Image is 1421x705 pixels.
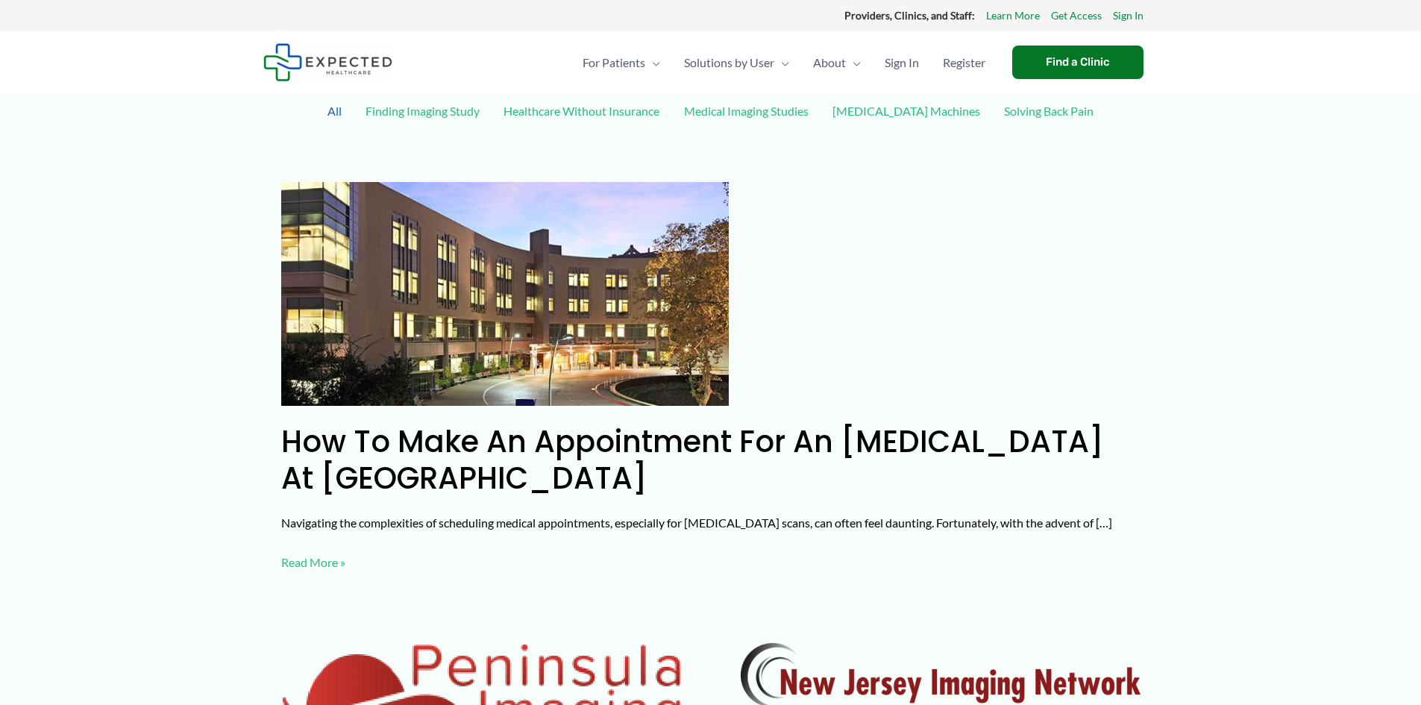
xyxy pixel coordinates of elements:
a: Healthcare Without Insurance [496,98,667,124]
a: Sign In [873,37,931,89]
a: For PatientsMenu Toggle [571,37,672,89]
span: Solutions by User [684,37,774,89]
span: For Patients [583,37,645,89]
img: How to Make an Appointment for an MRI at Camino Real [281,182,729,406]
a: Register [931,37,997,89]
a: Read: Schedule Your Imaging Appointment with Peninsula Imaging Through Expected Healthcare [281,687,681,701]
div: Post Filters [263,93,1158,164]
span: Menu Toggle [774,37,789,89]
a: All [320,98,349,124]
span: Menu Toggle [846,37,861,89]
span: Sign In [885,37,919,89]
a: [MEDICAL_DATA] Machines [825,98,988,124]
a: AboutMenu Toggle [801,37,873,89]
a: Read: How to Make an Appointment for an MRI at Camino Real [281,285,729,299]
a: Read More » [281,551,345,574]
span: Menu Toggle [645,37,660,89]
p: Navigating the complexities of scheduling medical appointments, especially for [MEDICAL_DATA] sca... [281,512,1141,534]
a: How to Make an Appointment for an [MEDICAL_DATA] at [GEOGRAPHIC_DATA] [281,421,1104,499]
a: Medical Imaging Studies [677,98,816,124]
a: Get Access [1051,6,1102,25]
a: Learn More [986,6,1040,25]
nav: Primary Site Navigation [571,37,997,89]
a: Read: New Jersey Imaging Network [741,666,1141,680]
img: Expected Healthcare Logo - side, dark font, small [263,43,392,81]
span: Register [943,37,985,89]
strong: Providers, Clinics, and Staff: [844,9,975,22]
a: Finding Imaging Study [358,98,487,124]
a: Find a Clinic [1012,46,1144,79]
a: Sign In [1113,6,1144,25]
span: About [813,37,846,89]
a: Solving Back Pain [997,98,1101,124]
a: Solutions by UserMenu Toggle [672,37,801,89]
